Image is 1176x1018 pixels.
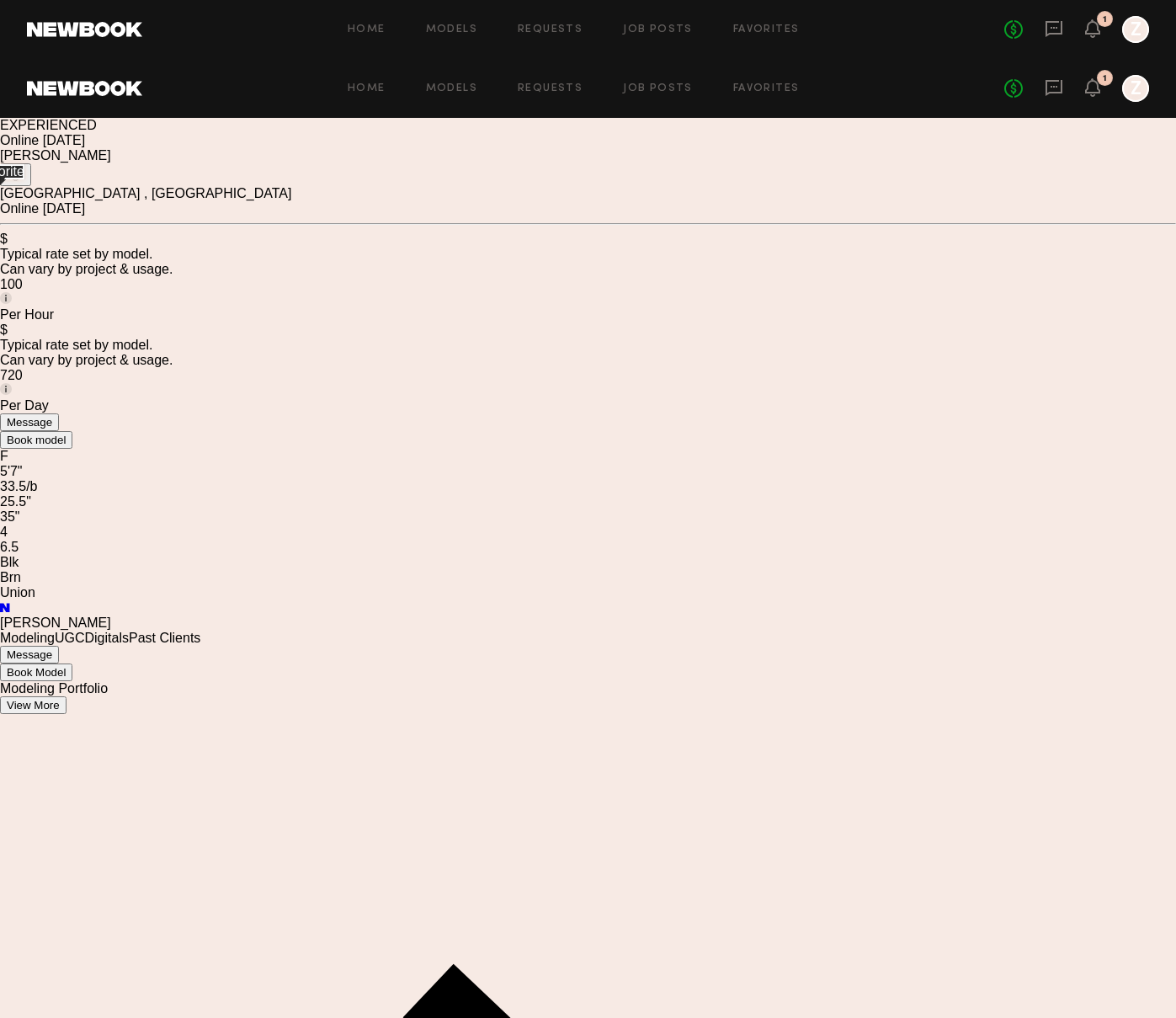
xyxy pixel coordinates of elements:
a: Models [426,83,477,94]
a: Favorites [733,83,800,94]
div: 1 [1103,74,1107,83]
a: Requests [518,83,583,94]
a: Past Clients [129,631,200,645]
a: Models [426,24,477,35]
a: Z [1122,16,1149,43]
a: Digitals [85,631,129,645]
div: 1 [1103,15,1107,24]
a: UGC [55,631,85,645]
a: Z [1122,75,1149,102]
a: Home [348,24,386,35]
a: Home [348,83,386,94]
a: Requests [518,24,583,35]
a: Favorites [733,24,800,35]
a: Job Posts [623,83,693,94]
a: Job Posts [623,24,693,35]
